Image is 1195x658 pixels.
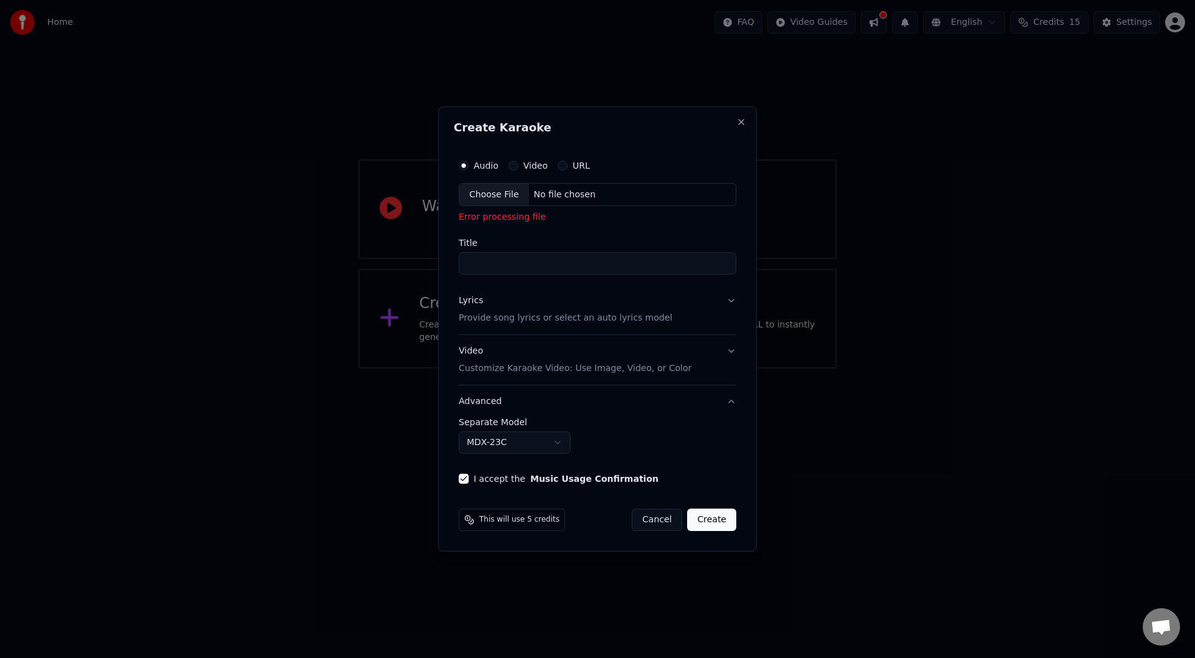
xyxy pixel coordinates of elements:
[474,474,658,483] label: I accept the
[632,509,682,531] button: Cancel
[530,474,658,483] button: I accept the
[459,313,672,325] p: Provide song lyrics or select an auto lyrics model
[459,295,483,308] div: Lyrics
[459,239,736,248] label: Title
[459,184,529,206] div: Choose File
[474,161,499,170] label: Audio
[479,515,560,525] span: This will use 5 credits
[459,385,736,418] button: Advanced
[459,335,736,385] button: VideoCustomize Karaoke Video: Use Image, Video, or Color
[523,161,548,170] label: Video
[459,418,736,426] label: Separate Model
[459,345,691,375] div: Video
[459,418,736,464] div: Advanced
[529,189,601,201] div: No file chosen
[459,362,691,375] p: Customize Karaoke Video: Use Image, Video, or Color
[459,212,736,224] div: Error processing file
[454,122,741,133] h2: Create Karaoke
[573,161,590,170] label: URL
[459,285,736,335] button: LyricsProvide song lyrics or select an auto lyrics model
[687,509,736,531] button: Create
